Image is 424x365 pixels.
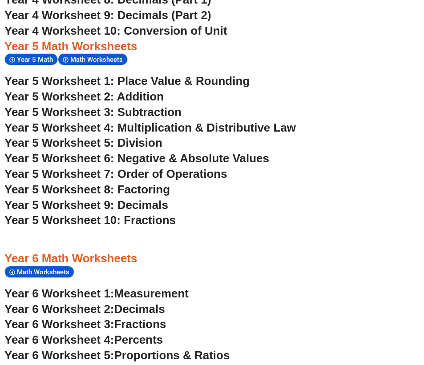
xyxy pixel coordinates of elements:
a: Year 6 Worksheet 5:Proportions & Ratios [4,349,230,362]
div: Math Worksheets [58,53,128,65]
span: Year 6 Worksheet 5: [4,349,114,362]
span: Year 5 Math [17,56,56,64]
span: Year 6 Worksheet 1: [4,287,114,300]
a: Year 6 Worksheet 2:Decimals [4,302,165,316]
a: Year 5 Worksheet 7: Order of Operations [4,167,227,180]
span: Year 6 Worksheet 4: [4,333,114,346]
a: Year 5 Worksheet 5: Division [4,136,162,149]
h3: Year 5 Math Worksheets [4,39,420,54]
span: Year 6 Worksheet 3: [4,317,114,331]
span: Decimals [114,302,165,316]
a: Year 5 Worksheet 10: Fractions [4,213,176,227]
span: Fractions [114,317,166,331]
span: Year 6 Worksheet 2: [4,302,114,316]
a: Year 4 Worksheet 9: Decimals (Part 2) [4,8,211,22]
a: Year 4 Worksheet 10: Conversion of Unit [4,24,227,37]
span: Percents [114,333,163,346]
div: Math Worksheets [4,266,74,278]
a: Year 6 Worksheet 1:Measurement [4,287,189,300]
a: Year 5 Worksheet 8: Factoring [4,183,170,196]
span: Math Worksheets [17,268,72,276]
a: Year 5 Worksheet 2: Addition [4,90,164,103]
a: Year 5 Worksheet 4: Multiplication & Distributive Law [4,121,296,134]
a: Year 5 Worksheet 9: Decimals [4,198,168,212]
a: Year 6 Worksheet 4:Percents [4,333,163,346]
iframe: Chat Widget [271,265,424,365]
span: Math Worksheets [70,56,125,64]
div: Year 5 Math [4,53,58,65]
a: Year 5 Worksheet 6: Negative & Absolute Values [4,152,269,165]
h3: Year 6 Math Worksheets [4,251,420,266]
a: Year 5 Worksheet 1: Place Value & Rounding [4,74,250,88]
span: Measurement [114,287,189,300]
a: Year 5 Worksheet 3: Subtraction [4,105,182,119]
span: Proportions & Ratios [114,349,230,362]
a: Year 6 Worksheet 3:Fractions [4,317,166,331]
